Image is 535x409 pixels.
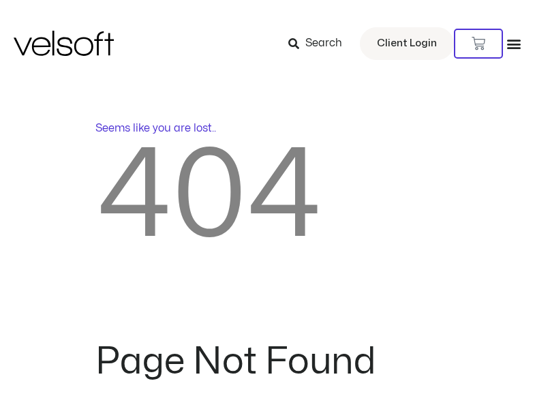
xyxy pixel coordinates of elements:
a: Client Login [360,27,454,60]
a: Search [288,32,352,55]
h2: 404 [95,136,440,258]
div: Menu Toggle [506,36,521,51]
img: Velsoft Training Materials [14,31,114,56]
p: Seems like you are lost.. [95,120,440,136]
span: Client Login [377,35,437,52]
span: Search [305,35,342,52]
h2: Page Not Found [95,344,440,380]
